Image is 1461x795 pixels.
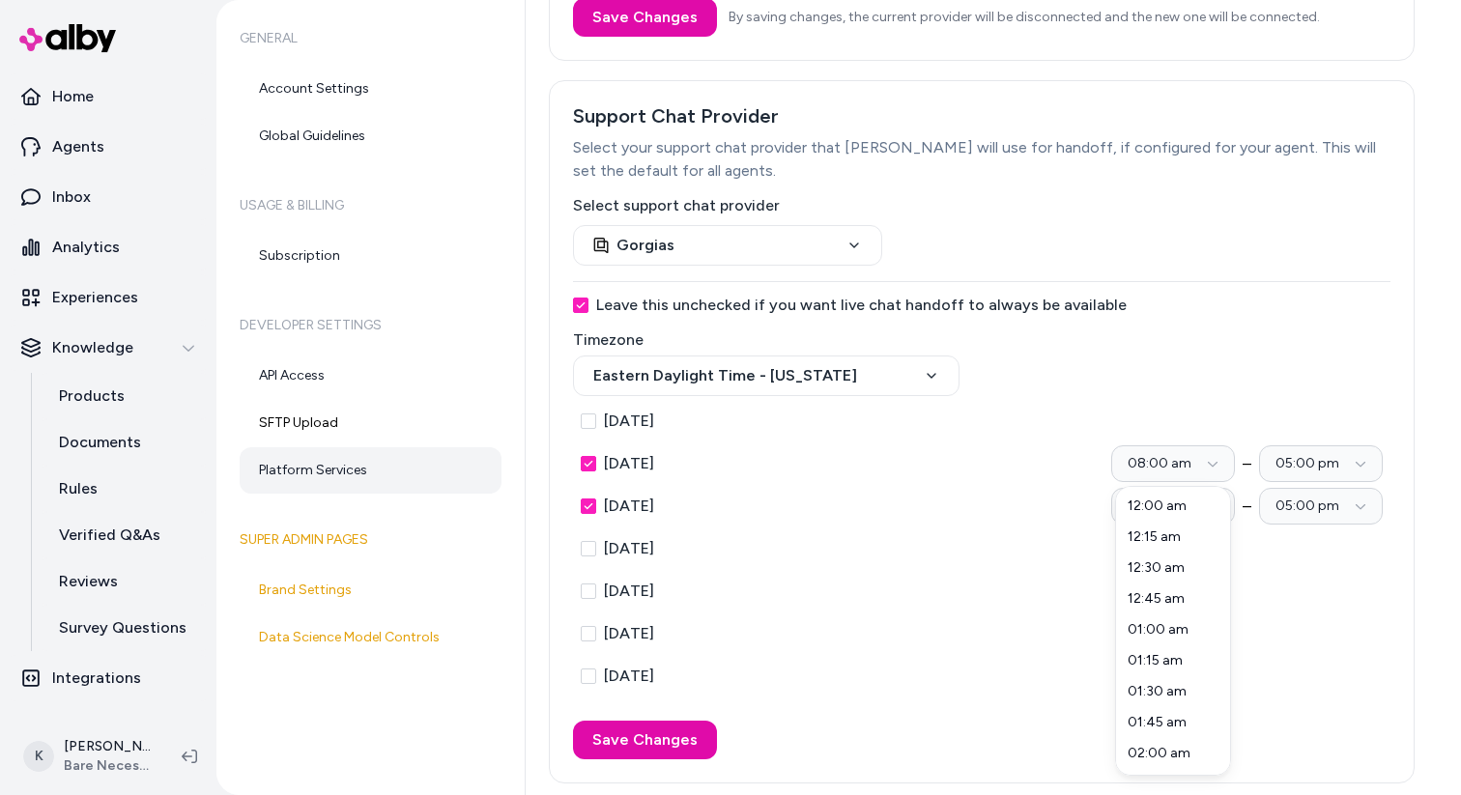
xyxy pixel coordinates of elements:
[1120,583,1226,614] div: 12:45 am
[1120,738,1226,769] div: 02:00 am
[1120,645,1226,676] div: 01:15 am
[1120,614,1226,645] div: 01:00 am
[1120,522,1226,553] div: 12:15 am
[1120,491,1226,522] div: 12:00 am
[1120,553,1226,583] div: 12:30 am
[1120,707,1226,738] div: 01:45 am
[1120,676,1226,707] div: 01:30 am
